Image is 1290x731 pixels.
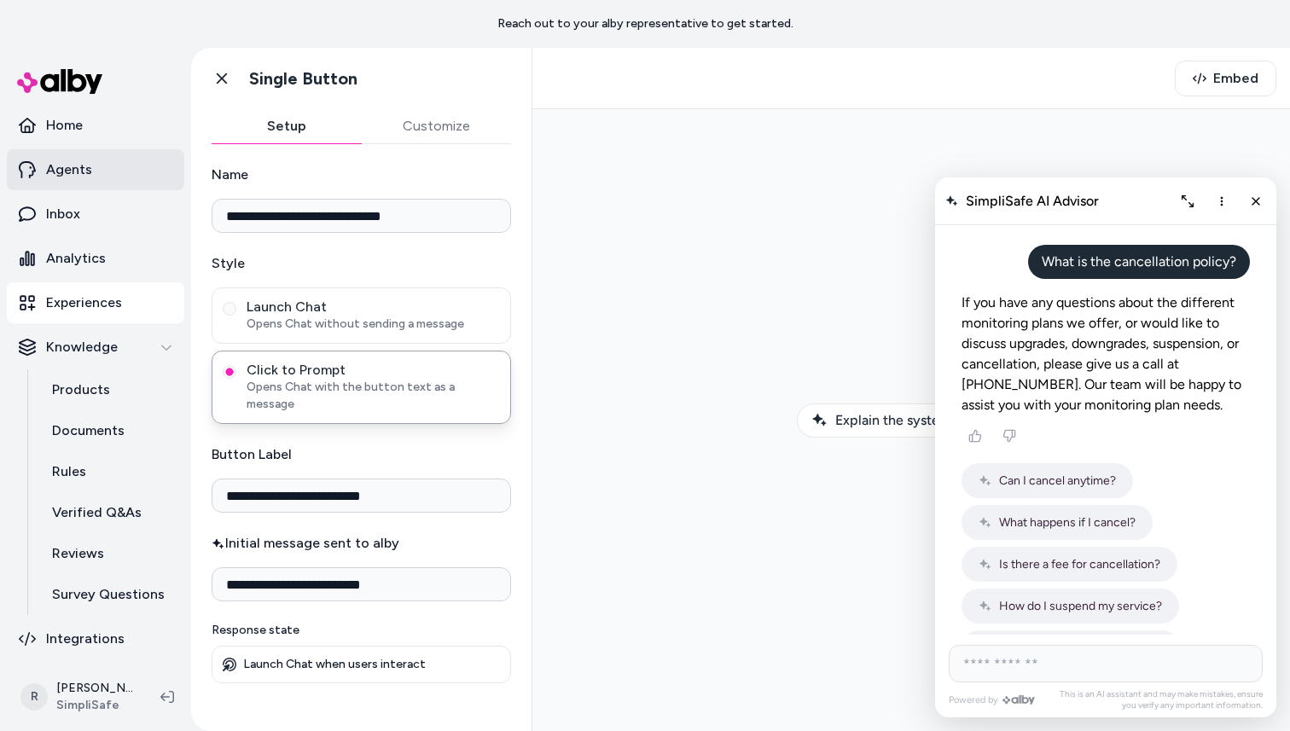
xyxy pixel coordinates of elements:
[46,293,122,313] p: Experiences
[35,451,184,492] a: Rules
[7,238,184,279] a: Analytics
[52,380,110,400] p: Products
[1213,68,1258,89] span: Embed
[17,69,102,94] img: alby Logo
[46,115,83,136] p: Home
[7,618,184,659] a: Integrations
[10,670,147,724] button: R[PERSON_NAME]SimpliSafe
[46,629,125,649] p: Integrations
[35,533,184,574] a: Reviews
[247,299,500,316] span: Launch Chat
[247,379,500,413] span: Opens Chat with the button text as a message
[46,204,80,224] p: Inbox
[52,543,104,564] p: Reviews
[1175,61,1276,96] button: Embed
[35,492,184,533] a: Verified Q&As
[46,160,92,180] p: Agents
[212,253,511,274] label: Style
[7,327,184,368] button: Knowledge
[7,105,184,146] a: Home
[7,149,184,190] a: Agents
[52,502,142,523] p: Verified Q&As
[212,622,511,639] p: Response state
[35,574,184,615] a: Survey Questions
[52,584,165,605] p: Survey Questions
[212,533,511,554] label: Initial message sent to alby
[52,421,125,441] p: Documents
[52,461,86,482] p: Rules
[249,68,357,90] h1: Single Button
[35,369,184,410] a: Products
[7,282,184,323] a: Experiences
[362,109,512,143] button: Customize
[243,657,426,672] p: Launch Chat when users interact
[35,410,184,451] a: Documents
[223,365,236,379] button: Click to PromptOpens Chat with the button text as a message
[7,194,184,235] a: Inbox
[212,444,511,465] label: Button Label
[46,337,118,357] p: Knowledge
[247,362,500,379] span: Click to Prompt
[247,316,500,333] span: Opens Chat without sending a message
[46,248,106,269] p: Analytics
[212,109,362,143] button: Setup
[56,697,133,714] span: SimpliSafe
[20,683,48,711] span: R
[497,15,793,32] p: Reach out to your alby representative to get started.
[212,165,511,185] label: Name
[56,680,133,697] p: [PERSON_NAME]
[223,302,236,316] button: Launch ChatOpens Chat without sending a message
